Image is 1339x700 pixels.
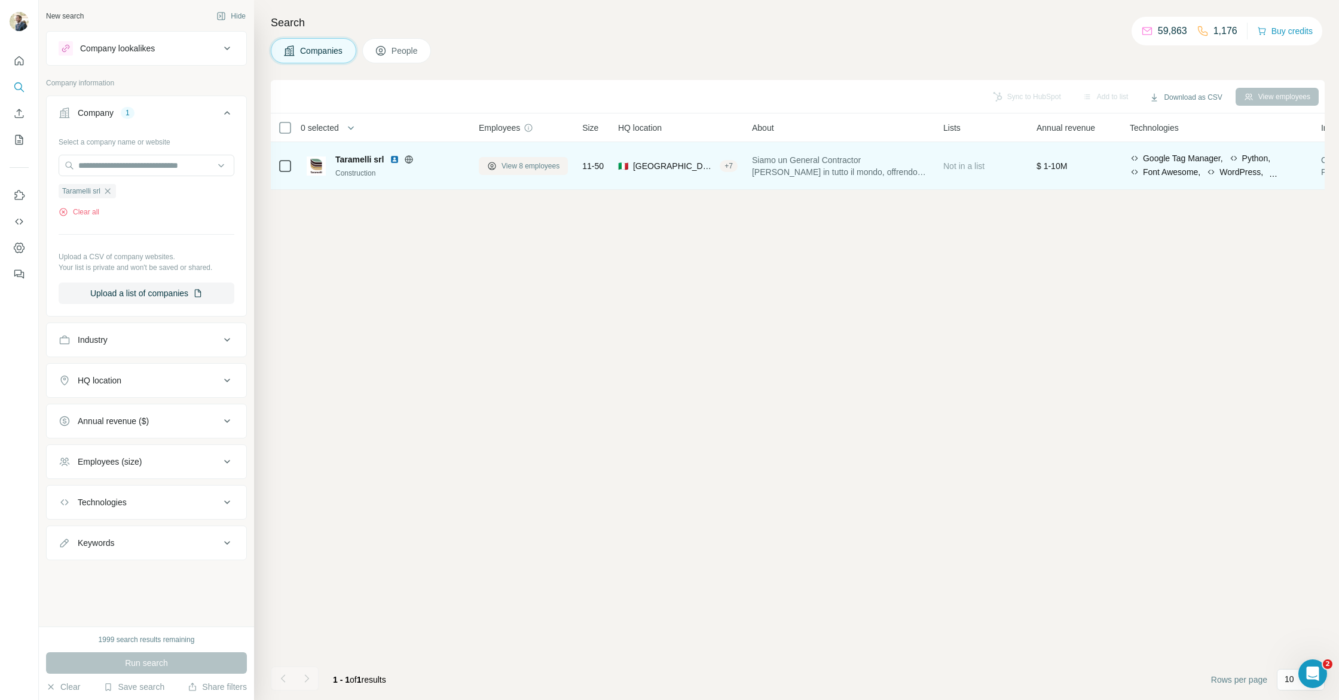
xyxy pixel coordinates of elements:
span: Rows per page [1211,674,1267,686]
span: Size [582,122,598,134]
button: Keywords [47,529,246,557]
button: Use Surfe API [10,211,29,232]
span: Siamo un General Contractor [PERSON_NAME] in tutto il mondo, offrendo ad aziende e privati serviz... [752,154,929,178]
span: 0 selected [301,122,339,134]
span: Font Awesome, [1143,166,1200,178]
span: 2 [1323,659,1332,669]
span: View 8 employees [502,161,560,171]
span: WordPress, [1219,166,1263,178]
span: Not in a list [943,161,985,171]
span: People [392,45,419,57]
div: Company [78,107,114,119]
span: Lists [943,122,961,134]
span: 11-50 [582,160,604,172]
span: [GEOGRAPHIC_DATA], [GEOGRAPHIC_DATA], [GEOGRAPHIC_DATA] [633,160,715,172]
div: Construction [335,168,464,179]
span: Taramelli srl [335,153,384,165]
button: Save search [103,681,164,693]
div: Industry [78,334,108,346]
span: $ 1-10M [1037,161,1067,171]
div: Company lookalikes [80,42,155,54]
button: Dashboard [10,237,29,259]
div: Keywords [78,537,114,549]
span: of [350,675,357,684]
button: Company lookalikes [47,34,246,63]
button: Upload a list of companies [59,283,234,304]
p: 1,176 [1213,24,1237,38]
div: Employees (size) [78,456,142,468]
button: Quick start [10,50,29,72]
span: About [752,122,774,134]
p: Company information [46,78,247,88]
img: Logo of Taramelli srl [307,156,326,176]
button: View 8 employees [479,157,568,175]
div: 1999 search results remaining [99,634,195,645]
div: + 7 [720,161,738,171]
button: Share filters [188,681,247,693]
button: Employees (size) [47,447,246,476]
div: Technologies [78,496,127,508]
button: My lists [10,129,29,151]
img: LinkedIn logo [390,155,399,164]
div: 1 [121,108,134,118]
div: Annual revenue ($) [78,415,149,427]
button: Download as CSV [1141,88,1230,106]
button: Company1 [47,99,246,132]
button: Feedback [10,263,29,285]
span: 1 [357,675,362,684]
button: Clear [46,681,80,693]
button: Industry [47,326,246,354]
p: Upload a CSV of company websites. [59,251,234,262]
button: Annual revenue ($) [47,407,246,435]
button: Use Surfe on LinkedIn [10,185,29,206]
span: Python, [1242,152,1270,164]
span: Annual revenue [1037,122,1095,134]
span: Technologies [1130,122,1179,134]
div: New search [46,11,84,22]
iframe: Intercom live chat [1298,659,1327,688]
span: 1 - 1 [333,675,350,684]
span: Taramelli srl [62,186,100,197]
img: Avatar [10,12,29,31]
button: Clear all [59,207,99,217]
button: Search [10,76,29,98]
div: HQ location [78,374,121,386]
p: Your list is private and won't be saved or shared. [59,262,234,273]
div: Select a company name or website [59,132,234,148]
span: 🇮🇹 [618,160,628,172]
button: Buy credits [1257,23,1313,39]
button: Enrich CSV [10,103,29,124]
span: HQ location [618,122,662,134]
button: Hide [208,7,254,25]
span: Companies [300,45,344,57]
button: HQ location [47,366,246,395]
button: Technologies [47,488,246,517]
span: Employees [479,122,520,134]
span: results [333,675,386,684]
h4: Search [271,14,1325,31]
p: 10 [1285,673,1294,685]
span: Google Tag Manager, [1143,152,1223,164]
p: 59,863 [1158,24,1187,38]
